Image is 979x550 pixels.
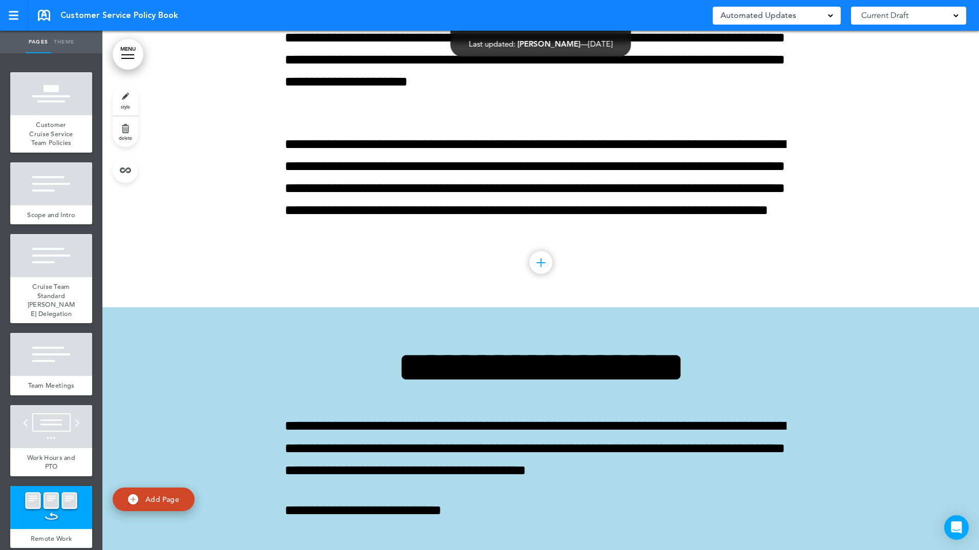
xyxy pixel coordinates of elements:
span: Team Meetings [28,381,75,390]
span: Remote Work [31,534,72,543]
span: Scope and Intro [27,210,75,219]
a: Work Hours and PTO [10,448,92,476]
span: Last updated: [469,39,516,49]
span: Add Page [145,495,179,504]
span: [DATE] [588,39,613,49]
div: — [469,40,613,48]
span: Current Draft [861,8,908,23]
a: Customer Cruise Service Team Policies [10,115,92,153]
span: Cruise Team Standard [PERSON_NAME] Delegation [28,282,75,318]
a: style [113,85,138,116]
div: Open Intercom Messenger [944,515,969,540]
span: Automated Updates [720,8,796,23]
span: Customer Cruise Service Team Policies [29,120,73,147]
a: delete [113,116,138,147]
a: Team Meetings [10,376,92,395]
a: Remote Work [10,529,92,548]
a: MENU [113,39,143,70]
span: style [121,103,130,110]
span: Work Hours and PTO [27,453,75,471]
span: [PERSON_NAME] [518,39,581,49]
span: Customer Service Policy Book [60,10,178,21]
a: Cruise Team Standard [PERSON_NAME] Delegation [10,277,92,323]
a: Scope and Intro [10,205,92,225]
a: Add Page [113,488,195,512]
a: Theme [51,31,77,53]
span: delete [119,135,132,141]
a: Pages [26,31,51,53]
img: add.svg [128,494,138,504]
